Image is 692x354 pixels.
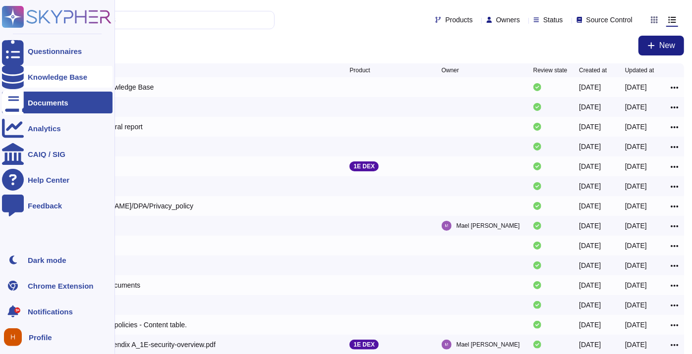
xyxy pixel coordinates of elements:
div: Knowledge Base [28,73,87,81]
div: CAIQ / SIG [28,151,65,158]
div: TeamViewer policies - Content table. [74,320,187,330]
div: Feedback [28,202,62,209]
div: [DATE] [625,201,647,211]
div: [DATE] [579,201,601,211]
span: Mael [PERSON_NAME] [457,221,520,231]
p: 1E DEX [353,163,375,169]
a: Feedback [2,195,113,216]
div: Chrome Extension [28,282,94,290]
div: Dark mode [28,256,66,264]
div: [DATE] [625,122,647,132]
span: Status [543,16,563,23]
div: [DATE] [625,320,647,330]
div: [DATE] [579,260,601,270]
div: [DATE] [579,181,601,191]
span: Created at [579,67,607,73]
button: New [638,36,684,55]
div: [DATE] [625,300,647,310]
a: Questionnaires [2,40,113,62]
div: Help Center [28,176,69,184]
div: [DATE] [579,320,601,330]
span: Profile [29,334,52,341]
div: Analytics [28,125,61,132]
div: 1E.DEX.Appendix A_1E-security-overview.pdf [74,340,216,350]
div: Documents [28,99,68,106]
span: Product [349,67,370,73]
button: user [2,326,29,348]
div: [DATE] [579,280,601,290]
div: [DATE] [625,340,647,350]
img: user [442,340,452,350]
input: Search by keywords [39,11,274,29]
div: [DATE] [579,241,601,251]
div: 9+ [14,307,20,313]
a: Documents [2,92,113,113]
span: Owner [442,67,459,73]
span: Review state [533,67,568,73]
div: [DATE] [579,122,601,132]
a: Knowledge Base [2,66,113,88]
span: Mael [PERSON_NAME] [457,340,520,350]
div: [DATE] [625,260,647,270]
img: user [4,328,22,346]
span: New [659,42,675,50]
div: [DATE] [625,161,647,171]
div: [DATE] [625,102,647,112]
a: Chrome Extension [2,275,113,297]
div: [DATE] [625,142,647,152]
p: 1E DEX [353,342,375,348]
div: [DATE] [579,161,601,171]
a: CAIQ / SIG [2,143,113,165]
span: Source Control [586,16,633,23]
div: [DATE] [625,82,647,92]
span: Owners [496,16,520,23]
div: [DATE] [579,221,601,231]
div: [DATE] [625,280,647,290]
div: Questionnaires [28,48,82,55]
div: [DATE] [579,82,601,92]
span: Notifications [28,308,73,315]
div: [DATE] [579,102,601,112]
a: Analytics [2,117,113,139]
div: [DATE] [579,340,601,350]
a: Help Center [2,169,113,191]
span: Updated at [625,67,654,73]
div: [DATE] [625,221,647,231]
div: [DATE] [579,142,601,152]
span: Products [445,16,472,23]
div: [DATE] [625,241,647,251]
div: [DATE] [579,300,601,310]
div: [DATE] [625,181,647,191]
img: user [442,221,452,231]
div: [PERSON_NAME]/DPA/Privacy_policy [74,201,193,211]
